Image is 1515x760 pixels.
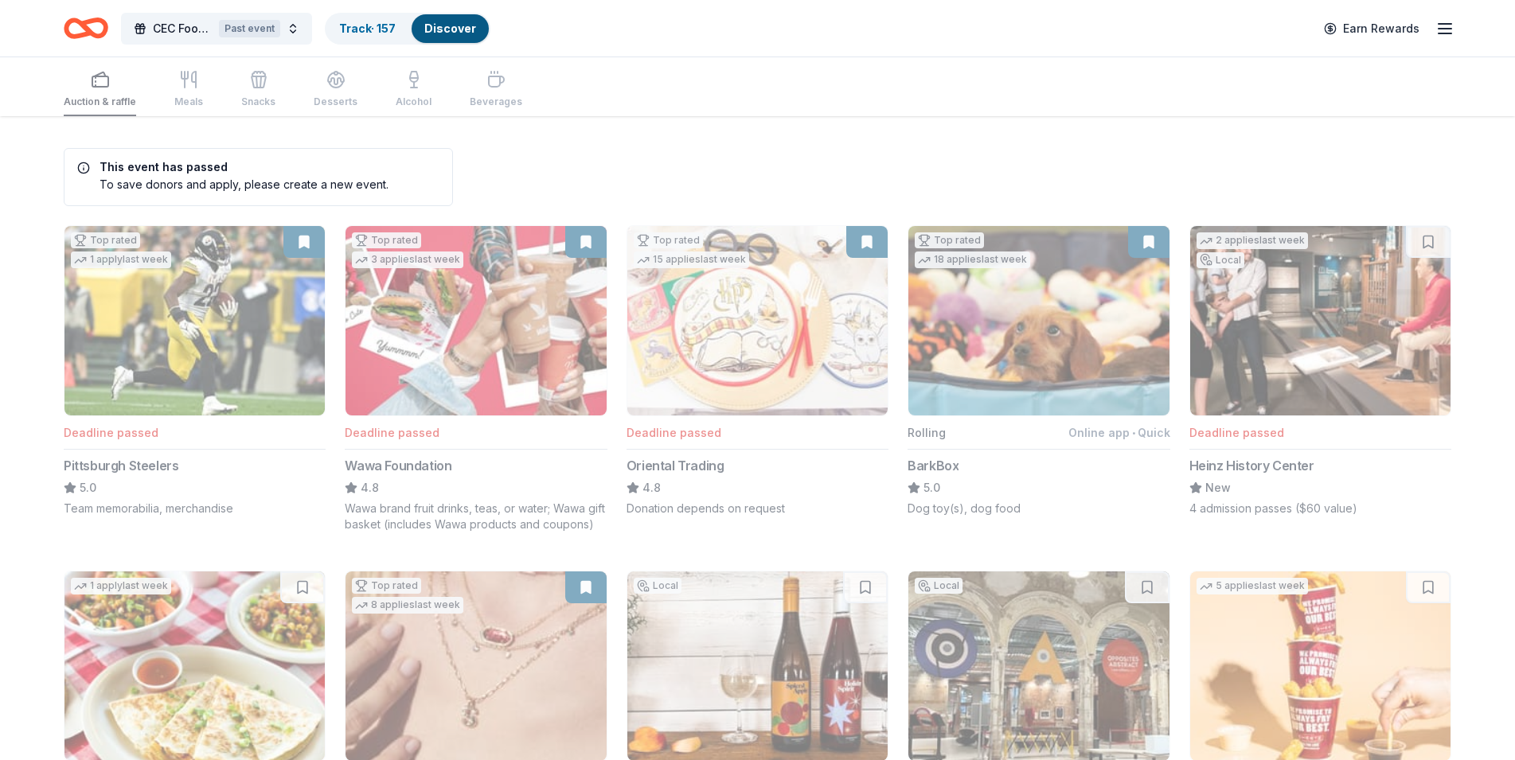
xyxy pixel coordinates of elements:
div: Past event [219,20,280,37]
button: Image for Wawa FoundationTop rated3 applieslast weekDeadline passedWawa Foundation4.8Wawa brand f... [345,225,607,532]
h5: This event has passed [77,162,389,173]
button: Track· 157Discover [325,13,490,45]
a: Track· 157 [339,21,396,35]
span: CEC Food Truck & Family Festival [153,19,213,38]
button: Image for Pittsburgh SteelersTop rated1 applylast weekDeadline passedPittsburgh Steelers5.0Team m... [64,225,326,516]
button: Image for Heinz History Center2 applieslast weekLocalDeadline passedHeinz History CenterNew4 admi... [1189,225,1451,516]
a: Home [64,10,108,47]
a: Discover [424,21,476,35]
div: To save donors and apply, please create a new event. [77,176,389,193]
button: Image for Oriental TradingTop rated15 applieslast weekDeadline passedOriental Trading4.8Donation ... [627,225,888,516]
button: CEC Food Truck & Family FestivalPast event [121,13,312,45]
button: Image for BarkBoxTop rated18 applieslast weekRollingOnline app•QuickBarkBox5.0Dog toy(s), dog food [908,225,1169,516]
a: Earn Rewards [1314,14,1429,43]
